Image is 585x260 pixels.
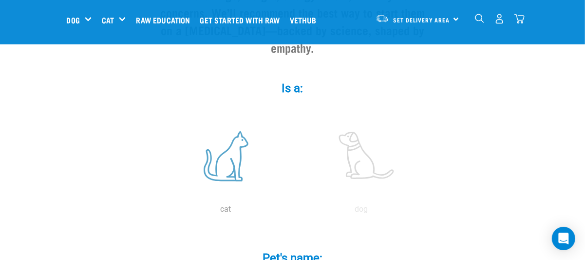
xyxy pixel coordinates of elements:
[147,80,439,97] label: Is a:
[287,0,324,40] a: Vethub
[552,227,575,250] div: Open Intercom Messenger
[160,203,292,215] p: cat
[296,203,427,215] p: dog
[475,14,484,23] img: home-icon-1@2x.png
[514,14,525,24] img: home-icon@2x.png
[198,0,287,40] a: Get started with Raw
[494,14,505,24] img: user.png
[376,14,389,23] img: van-moving.png
[67,14,80,26] a: Dog
[133,0,197,40] a: Raw Education
[394,18,450,21] span: Set Delivery Area
[102,14,114,26] a: Cat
